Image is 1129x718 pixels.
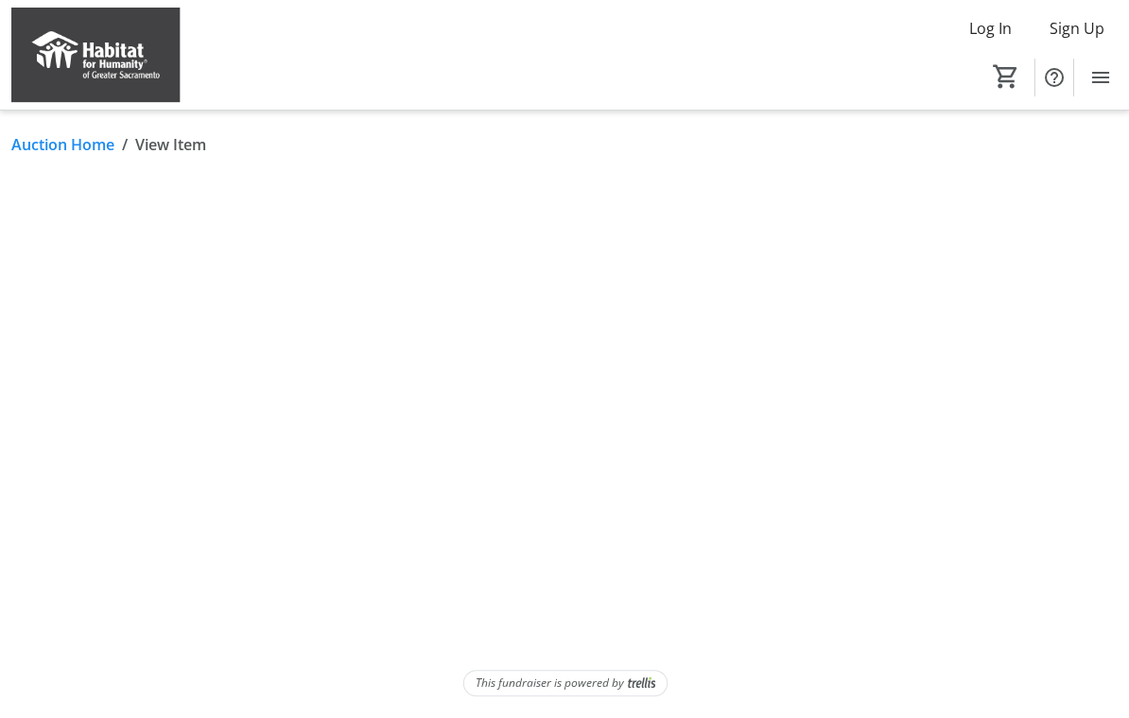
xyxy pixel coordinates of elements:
img: Habitat for Humanity of Greater Sacramento's Logo [11,8,180,102]
img: Trellis Logo [627,675,654,689]
span: This fundraiser is powered by [475,674,623,691]
button: Sign Up [1033,13,1118,43]
span: / [122,133,128,156]
button: Help [1033,59,1071,96]
span: Log In [967,17,1010,40]
button: Menu [1080,59,1118,96]
a: Auction Home [11,133,114,156]
button: Cart [987,60,1021,94]
button: Log In [952,13,1025,43]
span: Sign Up [1048,17,1103,40]
span: View Item [135,133,206,156]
